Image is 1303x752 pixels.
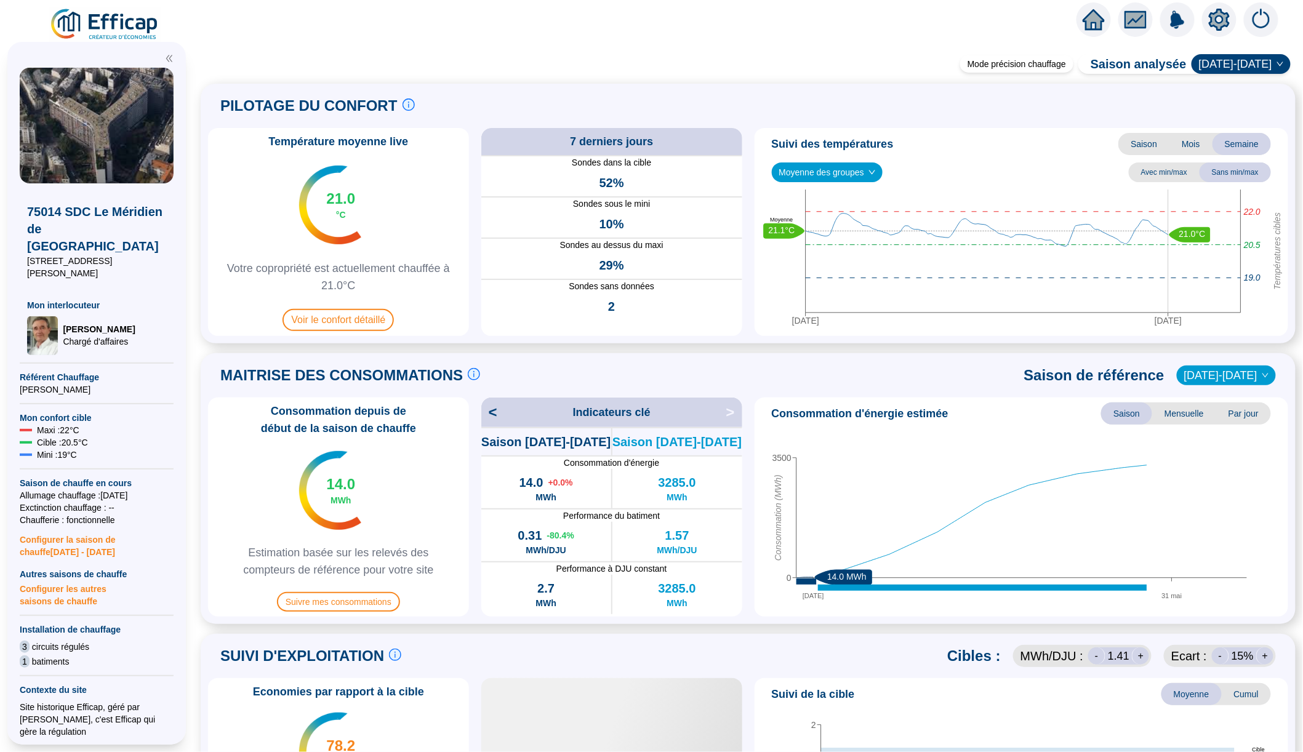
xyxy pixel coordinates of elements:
img: indicateur températures [299,166,361,244]
span: Consommation d'énergie estimée [772,405,948,422]
span: Configurer la saison de chauffe [DATE] - [DATE] [20,526,174,558]
div: + [1132,647,1149,665]
span: Saison analysée [1078,55,1187,73]
span: Mensuelle [1152,402,1216,425]
span: 52% [599,174,624,191]
span: MAITRISE DES CONSOMMATIONS [220,366,463,385]
span: down [1277,60,1284,68]
span: Saison [DATE]-[DATE] [612,433,742,450]
span: Semaine [1213,133,1271,155]
span: batiments [32,655,70,668]
span: Par jour [1216,402,1271,425]
span: Autres saisons de chauffe [20,568,174,580]
tspan: [DATE] [803,593,824,600]
span: + 0.0 % [548,476,573,489]
span: double-left [165,54,174,63]
span: SUIVI D'EXPLOITATION [220,646,384,666]
span: °C [336,209,346,221]
span: Economies par rapport à la cible [246,683,431,700]
span: Installation de chauffage [20,623,174,636]
text: Moyenne [770,217,793,223]
span: [PERSON_NAME] [20,383,174,396]
span: 14.0 [519,474,543,491]
span: info-circle [468,368,480,380]
span: home [1083,9,1105,31]
tspan: 0 [787,573,792,583]
span: Saison de chauffe en cours [20,477,174,489]
span: 0.31 [518,527,542,544]
span: Contexte du site [20,684,174,696]
span: 2.7 [537,580,555,597]
span: Chargé d'affaires [63,335,135,348]
span: Allumage chauffage : [DATE] [20,489,174,502]
span: Exctinction chauffage : -- [20,502,174,514]
span: Sondes sans données [481,280,742,293]
span: Cible : 20.5 °C [37,436,88,449]
span: Chaufferie : fonctionnelle [20,514,174,526]
span: > [726,402,742,422]
span: MWh/DJU [526,544,566,556]
tspan: 20.5 [1243,240,1261,250]
img: alerts [1244,2,1278,37]
span: Ecart : [1171,647,1207,665]
div: + [1256,647,1273,665]
img: indicateur températures [299,451,361,530]
tspan: 22.0 [1243,207,1261,217]
span: Suivre mes consommations [277,592,400,612]
span: MWh/DJU [657,544,697,556]
span: Performance à DJU constant [481,562,742,575]
span: 75014 SDC Le Méridien de [GEOGRAPHIC_DATA] [27,203,166,255]
span: info-circle [403,98,415,111]
span: Suivi de la cible [772,686,855,703]
span: [PERSON_NAME] [63,323,135,335]
text: 21.0°C [1179,230,1205,239]
div: Site historique Efficap, géré par [PERSON_NAME], c'est Efficap qui gère la régulation [20,701,174,738]
img: alerts [1160,2,1195,37]
img: Chargé d'affaires [27,316,58,356]
span: Indicateurs clé [573,404,651,421]
span: MWh [667,491,687,503]
span: 10% [599,215,624,233]
span: Sans min/max [1200,162,1271,182]
span: Performance du batiment [481,510,742,522]
span: 3285.0 [658,580,696,597]
span: Suivi des températures [772,135,894,153]
span: [STREET_ADDRESS][PERSON_NAME] [27,255,166,279]
span: Saison [1101,402,1152,425]
span: Saison [DATE]-[DATE] [481,433,611,450]
text: 14.0 MWh [827,572,867,582]
span: MWh [535,597,556,609]
span: info-circle [389,649,401,661]
span: Sondes au dessus du maxi [481,239,742,252]
span: Votre copropriété est actuellement chauffée à 21.0°C [213,260,464,294]
span: down [1262,372,1269,379]
img: efficap energie logo [49,7,161,42]
tspan: 31 mai [1161,593,1182,600]
span: Mon confort cible [20,412,174,424]
span: MWh [331,494,351,506]
span: Mon interlocuteur [27,299,166,311]
span: MWh /DJU : [1020,647,1083,665]
tspan: Températures cibles [1272,213,1282,290]
span: Mois [1169,133,1213,155]
div: Mode précision chauffage [960,55,1073,73]
span: 2025-2026 [1199,55,1283,73]
tspan: [DATE] [1155,316,1182,326]
span: Référent Chauffage [20,371,174,383]
tspan: 3500 [772,453,791,463]
span: 1.41 [1108,647,1129,665]
span: -80.4 % [547,529,574,542]
span: Saison [1118,133,1169,155]
span: Consommation d'énergie [481,457,742,469]
span: Température moyenne live [262,133,416,150]
tspan: [DATE] [792,316,819,326]
span: down [868,169,876,176]
span: Configurer les autres saisons de chauffe [20,580,174,607]
span: MWh [667,597,687,609]
span: Consommation depuis de début de la saison de chauffe [213,402,464,437]
span: Saison de référence [1024,366,1165,385]
span: 2 [608,298,615,315]
span: Moyenne des groupes [779,163,876,182]
span: 1 [20,655,30,668]
span: Avec min/max [1129,162,1200,182]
